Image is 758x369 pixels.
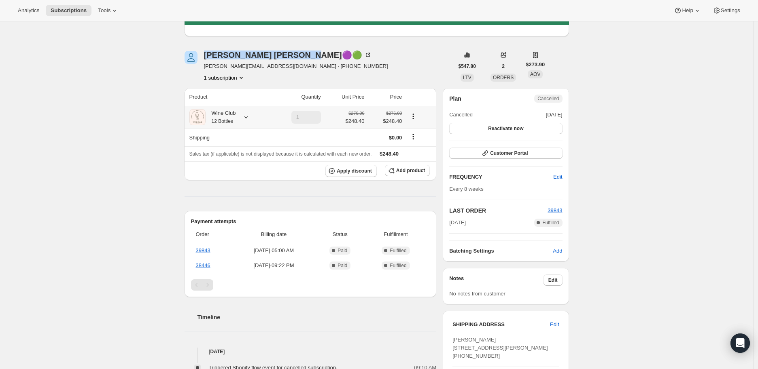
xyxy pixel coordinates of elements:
[204,62,388,70] span: [PERSON_NAME][EMAIL_ADDRESS][DOMAIN_NAME] · [PHONE_NUMBER]
[337,168,372,174] span: Apply discount
[204,51,372,59] div: [PERSON_NAME] [PERSON_NAME]🟣🟢
[550,321,559,329] span: Edit
[93,5,123,16] button: Tools
[98,7,110,14] span: Tools
[338,262,347,269] span: Paid
[721,7,740,14] span: Settings
[385,165,430,176] button: Add product
[269,88,323,106] th: Quantity
[544,274,563,286] button: Edit
[526,61,545,69] span: $273.90
[548,245,567,257] button: Add
[369,117,402,125] span: $248.40
[345,117,364,125] span: $248.40
[386,111,402,116] small: $276.00
[682,7,693,14] span: Help
[338,247,347,254] span: Paid
[553,173,562,181] span: Edit
[449,291,505,297] span: No notes from customer
[669,5,706,16] button: Help
[204,74,245,82] button: Product actions
[449,186,484,192] span: Every 8 weeks
[196,262,210,268] a: 38446
[548,207,562,215] button: 39843
[449,274,544,286] h3: Notes
[502,63,505,70] span: 2
[449,123,562,134] button: Reactivate now
[449,247,553,255] h6: Batching Settings
[51,7,87,14] span: Subscriptions
[234,230,314,238] span: Billing date
[197,313,437,321] h2: Timeline
[212,118,233,124] small: 12 Bottles
[548,277,558,283] span: Edit
[191,217,430,226] h2: Payment attempts
[497,61,510,72] button: 2
[546,111,563,119] span: [DATE]
[488,125,523,132] span: Reactivate now
[191,226,232,243] th: Order
[463,75,471,80] span: LTV
[46,5,91,16] button: Subscriptions
[390,247,406,254] span: Fulfilled
[185,88,269,106] th: Product
[553,247,562,255] span: Add
[189,151,372,157] span: Sales tax (if applicable) is not displayed because it is calculated with each new order.
[708,5,745,16] button: Settings
[185,51,197,64] span: Sarah E Gallagher🟣🟢
[390,262,406,269] span: Fulfilled
[730,333,750,353] div: Open Intercom Messenger
[449,173,553,181] h2: FREQUENCY
[490,150,528,156] span: Customer Portal
[18,7,39,14] span: Analytics
[452,337,548,359] span: [PERSON_NAME] [STREET_ADDRESS][PERSON_NAME] [PHONE_NUMBER]
[396,167,425,174] span: Add product
[530,72,540,77] span: AOV
[196,247,210,253] a: 39843
[325,165,377,177] button: Apply discount
[348,111,364,116] small: $276.00
[189,109,206,125] img: product img
[389,135,402,141] span: $0.00
[452,321,550,329] h3: SHIPPING ADDRESS
[380,151,399,157] span: $248.40
[548,171,567,183] button: Edit
[191,279,430,291] nav: Pagination
[234,261,314,270] span: [DATE] · 09:22 PM
[185,129,269,146] th: Shipping
[318,230,362,238] span: Status
[449,111,473,119] span: Cancelled
[407,112,420,121] button: Product actions
[449,148,562,159] button: Customer Portal
[548,207,562,213] a: 39843
[449,219,466,227] span: [DATE]
[537,95,559,102] span: Cancelled
[185,348,437,356] h4: [DATE]
[542,219,559,226] span: Fulfilled
[454,61,481,72] button: $547.80
[367,230,425,238] span: Fulfillment
[234,247,314,255] span: [DATE] · 05:00 AM
[367,88,404,106] th: Price
[449,207,548,215] h2: LAST ORDER
[545,318,564,331] button: Edit
[459,63,476,70] span: $547.80
[206,109,236,125] div: Wine Club
[407,132,420,141] button: Shipping actions
[323,88,367,106] th: Unit Price
[449,95,461,103] h2: Plan
[13,5,44,16] button: Analytics
[493,75,514,80] span: ORDERS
